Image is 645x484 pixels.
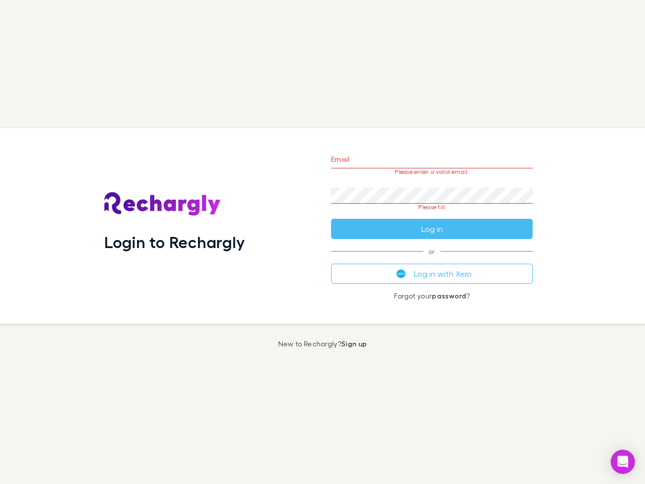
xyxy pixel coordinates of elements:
a: Sign up [341,339,367,348]
p: Please enter a valid email. [331,168,533,175]
p: Forgot your ? [331,292,533,300]
p: New to Rechargly? [278,340,367,348]
a: password [432,291,466,300]
button: Log in with Xero [331,264,533,284]
button: Log in [331,219,533,239]
div: Open Intercom Messenger [611,450,635,474]
p: Please fill [331,204,533,211]
img: Rechargly's Logo [104,192,221,216]
img: Xero's logo [397,269,406,278]
h1: Login to Rechargly [104,232,245,252]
